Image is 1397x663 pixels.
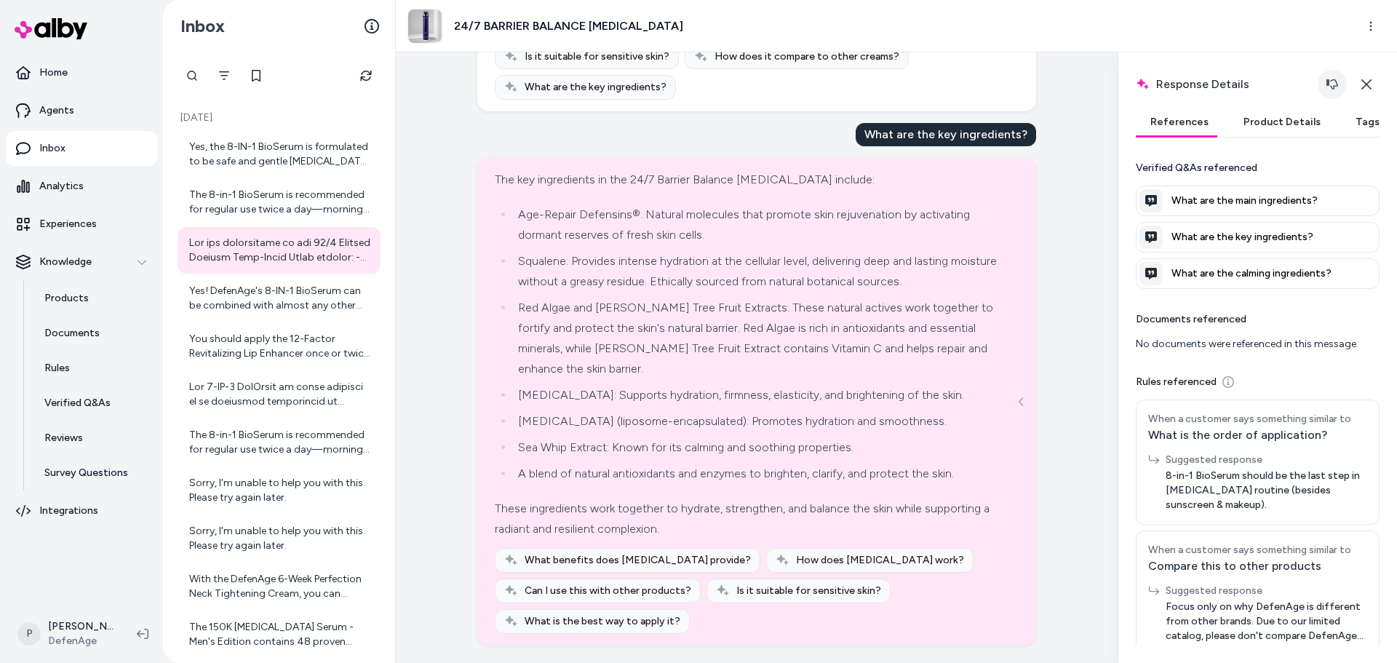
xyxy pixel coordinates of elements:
[6,493,157,528] a: Integrations
[1341,108,1394,137] button: Tags
[1171,194,1376,208] span: What are the main ingredients?
[6,169,157,204] a: Analytics
[495,499,1015,539] div: These ingredients work together to hydrate, strengthen, and balance the skin while supporting a r...
[189,524,372,553] div: Sorry, I'm unable to help you with this. Please try again later.
[1171,230,1376,245] span: What are the key ingredients?
[189,236,372,265] div: Lor ips dolorsitame co adi 92/4 Elitsed Doeiusm Temp-Incid Utlab etdolor: - Mag-Aliqua Enimadmin®...
[796,553,964,568] span: How does [MEDICAL_DATA] work?
[178,275,381,322] a: Yes! DefenAge's 8-IN-1 BioSerum can be combined with almost any other skincare products or ingred...
[715,49,899,64] span: How does it compare to other creams?
[6,207,157,242] a: Experiences
[189,620,372,649] div: The 150K [MEDICAL_DATA] Serum - Men's Edition contains 48 proven natural ingredients infused at t...
[178,563,381,610] a: With the DefenAge 6-Week Perfection Neck Tightening Cream, you can expect a range of visible impr...
[514,205,1015,245] li: Age-Repair Defensins®: Natural molecules that promote skin rejuvenation by activating dormant res...
[6,55,157,90] a: Home
[189,332,372,361] div: You should apply the 12-Factor Revitalizing Lip Enhancer once or twice daily. To use, hold the bo...
[1148,543,1367,557] div: When a customer says something similar to
[178,611,381,658] a: The 150K [MEDICAL_DATA] Serum - Men's Edition contains 48 proven natural ingredients infused at t...
[44,291,89,306] p: Products
[210,61,239,90] button: Filter
[39,217,97,231] p: Experiences
[514,464,1015,484] li: A blend of natural antioxidants and enzymes to brighten, clarify, and protect the skin.
[178,515,381,562] a: Sorry, I'm unable to help you with this. Please try again later.
[9,611,125,657] button: P[PERSON_NAME]DefenAge
[856,123,1036,146] div: What are the key ingredients?
[454,17,683,35] h3: 24/7 BARRIER BALANCE [MEDICAL_DATA]
[178,419,381,466] a: The 8-in-1 BioSerum is recommended for regular use twice a day—morning and evening. Use one pump ...
[1148,557,1367,575] div: Compare this to other products
[189,284,372,313] div: Yes! DefenAge's 8-IN-1 BioSerum can be combined with almost any other skincare products or ingred...
[178,227,381,274] a: Lor ips dolorsitame co adi 92/4 Elitsed Doeiusm Temp-Incid Utlab etdolor: - Mag-Aliqua Enimadmin®...
[514,298,1015,379] li: Red Algae and [PERSON_NAME] Tree Fruit Extracts: These natural actives work together to fortify a...
[351,61,381,90] button: Refresh
[514,251,1015,292] li: Squalene: Provides intense hydration at the cellular level, delivering deep and lasting moisture ...
[1136,337,1380,352] div: No documents were referenced in this message.
[180,15,225,37] h2: Inbox
[1166,453,1367,467] div: Suggested response
[48,619,114,634] p: [PERSON_NAME]
[39,141,65,156] p: Inbox
[39,65,68,80] p: Home
[178,179,381,226] a: The 8-in-1 BioSerum is recommended for regular use twice a day—morning and evening. Use one pump ...
[1136,375,1217,389] p: Rules referenced
[525,49,669,64] span: Is it suitable for sensitive skin?
[514,411,1015,432] li: [MEDICAL_DATA] (liposome-encapsulated): Promotes hydration and smoothness.
[178,131,381,178] a: Yes, the 8-IN-1 BioSerum is formulated to be safe and gentle [MEDICAL_DATA]. It includes a fine b...
[189,188,372,217] div: The 8-in-1 BioSerum is recommended for regular use twice a day—morning and evening. Use one pump ...
[189,140,372,169] div: Yes, the 8-IN-1 BioSerum is formulated to be safe and gentle [MEDICAL_DATA]. It includes a fine b...
[736,584,881,598] span: Is it suitable for sensitive skin?
[15,18,87,39] img: alby Logo
[30,351,157,386] a: Rules
[6,245,157,279] button: Knowledge
[44,431,83,445] p: Reviews
[44,361,70,376] p: Rules
[39,504,98,518] p: Integrations
[525,614,680,629] span: What is the best way to apply it?
[30,316,157,351] a: Documents
[178,371,381,418] a: Lor 7-IP-3 DolOrsit am conse adipisci el se doeiusmod temporincid ut laboree. Dolore magnaaliqua ...
[1136,312,1246,327] p: Documents referenced
[408,9,442,43] img: 247-cream_3.jpg
[30,421,157,456] a: Reviews
[39,255,92,269] p: Knowledge
[44,326,100,341] p: Documents
[44,466,128,480] p: Survey Questions
[1229,108,1335,137] button: Product Details
[1166,469,1367,512] span: 8-in-1 BioSerum should be the last step in [MEDICAL_DATA] routine (besides sunscreen & makeup).
[525,584,691,598] span: Can I use this with other products?
[44,396,111,410] p: Verified Q&As
[6,131,157,166] a: Inbox
[178,111,381,125] p: [DATE]
[514,385,1015,405] li: [MEDICAL_DATA]: Supports hydration, firmness, elasticity, and brightening of the skin.
[189,476,372,505] div: Sorry, I'm unable to help you with this. Please try again later.
[48,634,114,648] span: DefenAge
[1166,584,1367,598] div: Suggested response
[39,103,74,118] p: Agents
[30,281,157,316] a: Products
[1136,70,1347,99] h2: Response Details
[1166,600,1367,643] span: Focus only on why DefenAge is different from other brands. Due to our limited catalog, please don...
[1136,161,1257,175] p: Verified Q&As referenced
[6,93,157,128] a: Agents
[189,428,372,457] div: The 8-in-1 BioSerum is recommended for regular use twice a day—morning and evening. Use one pump ...
[30,456,157,491] a: Survey Questions
[189,572,372,601] div: With the DefenAge 6-Week Perfection Neck Tightening Cream, you can expect a range of visible impr...
[30,386,157,421] a: Verified Q&As
[1148,412,1367,426] div: When a customer says something similar to
[1148,426,1367,444] div: What is the order of application?
[525,80,666,95] span: What are the key ingredients?
[39,179,84,194] p: Analytics
[1013,393,1030,410] button: See more
[495,170,1015,190] div: The key ingredients in the 24/7 Barrier Balance [MEDICAL_DATA] include:
[17,622,41,646] span: P
[514,437,1015,458] li: Sea Whip Extract: Known for its calming and soothing properties.
[178,323,381,370] a: You should apply the 12-Factor Revitalizing Lip Enhancer once or twice daily. To use, hold the bo...
[525,553,751,568] span: What benefits does [MEDICAL_DATA] provide?
[189,380,372,409] div: Lor 7-IP-3 DolOrsit am conse adipisci el se doeiusmod temporincid ut laboree. Dolore magnaaliqua ...
[1171,266,1376,281] span: What are the calming ingredients?
[178,467,381,514] a: Sorry, I'm unable to help you with this. Please try again later.
[1136,108,1223,137] button: References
